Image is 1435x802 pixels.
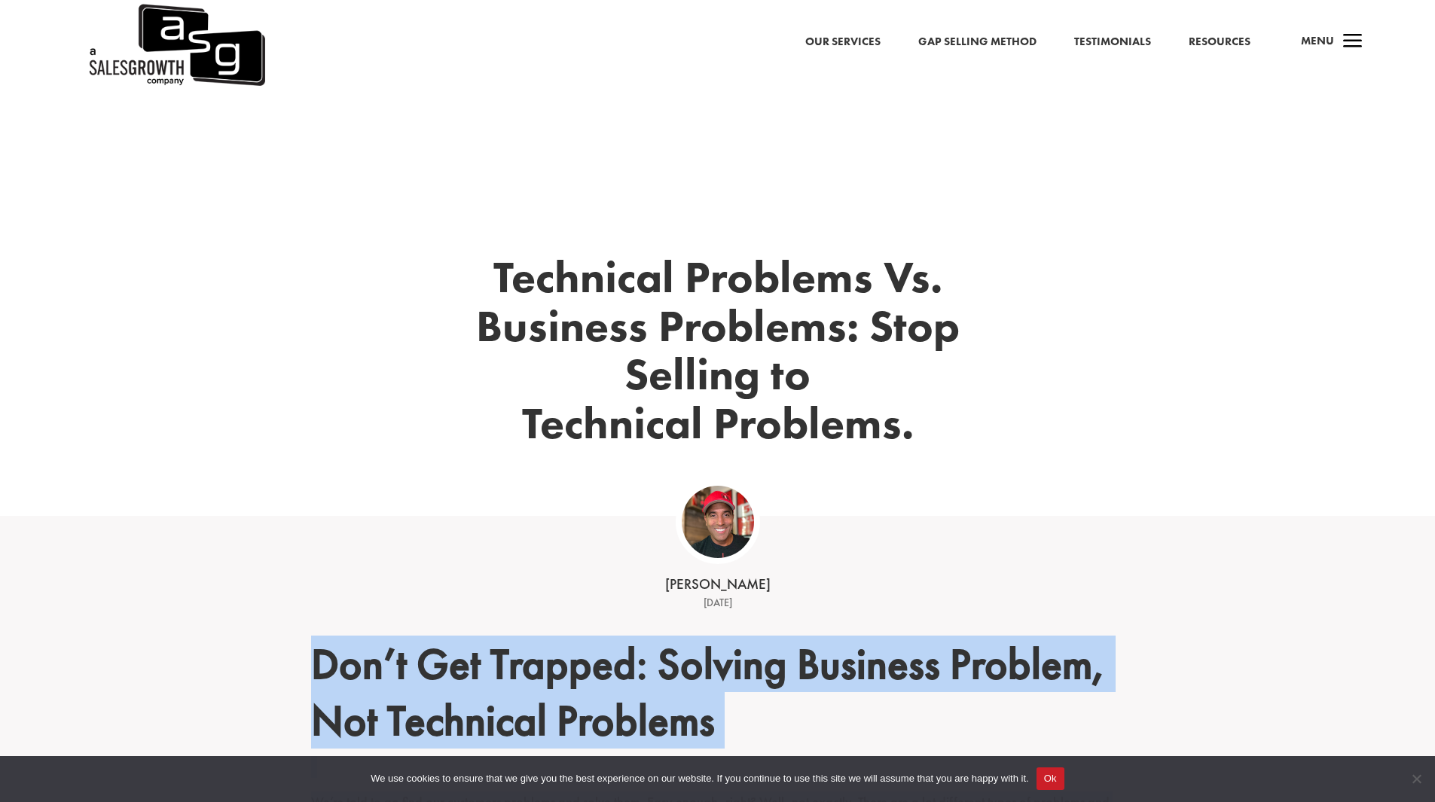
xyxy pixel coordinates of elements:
h1: Don’t Get Trapped: Solving Business Problem, Not Technical Problems [311,636,1125,756]
button: Ok [1037,767,1064,790]
img: ASG Co_alternate lockup (1) [682,486,754,558]
div: [DATE] [484,594,951,612]
div: [PERSON_NAME] [484,575,951,595]
h1: Technical Problems Vs. Business Problems: Stop Selling to Technical Problems. [469,253,966,456]
span: No [1409,771,1424,786]
span: We use cookies to ensure that we give you the best experience on our website. If you continue to ... [371,771,1028,786]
